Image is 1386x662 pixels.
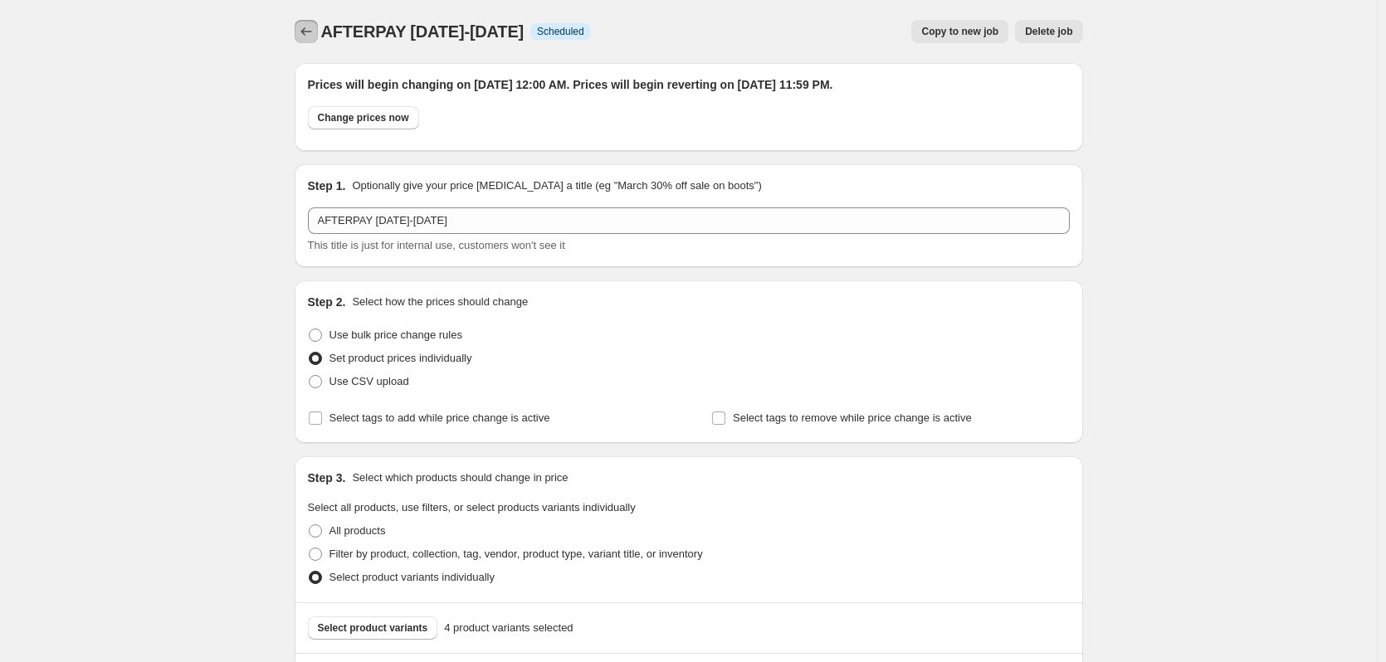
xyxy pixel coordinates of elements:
span: Change prices now [318,111,409,124]
span: Filter by product, collection, tag, vendor, product type, variant title, or inventory [329,548,703,560]
h2: Step 1. [308,178,346,194]
span: Select tags to add while price change is active [329,411,550,424]
span: Select product variants individually [329,571,495,583]
p: Select how the prices should change [352,294,528,310]
span: Delete job [1025,25,1072,38]
h2: Step 3. [308,470,346,486]
button: Change prices now [308,106,419,129]
span: Use CSV upload [329,375,409,387]
span: This title is just for internal use, customers won't see it [308,239,565,251]
span: 4 product variants selected [444,620,573,636]
h2: Step 2. [308,294,346,310]
span: Select tags to remove while price change is active [733,411,972,424]
span: Scheduled [537,25,584,38]
span: Select product variants [318,621,428,635]
span: AFTERPAY [DATE]-[DATE] [321,22,524,41]
span: Copy to new job [921,25,998,38]
span: Use bulk price change rules [329,329,462,341]
span: All products [329,524,386,537]
span: Select all products, use filters, or select products variants individually [308,501,636,514]
p: Select which products should change in price [352,470,568,486]
button: Copy to new job [911,20,1008,43]
input: 30% off holiday sale [308,207,1070,234]
button: Select product variants [308,616,438,640]
button: Delete job [1015,20,1082,43]
p: Optionally give your price [MEDICAL_DATA] a title (eg "March 30% off sale on boots") [352,178,761,194]
button: Price change jobs [295,20,318,43]
span: Set product prices individually [329,352,472,364]
h2: Prices will begin changing on [DATE] 12:00 AM. Prices will begin reverting on [DATE] 11:59 PM. [308,76,1070,93]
